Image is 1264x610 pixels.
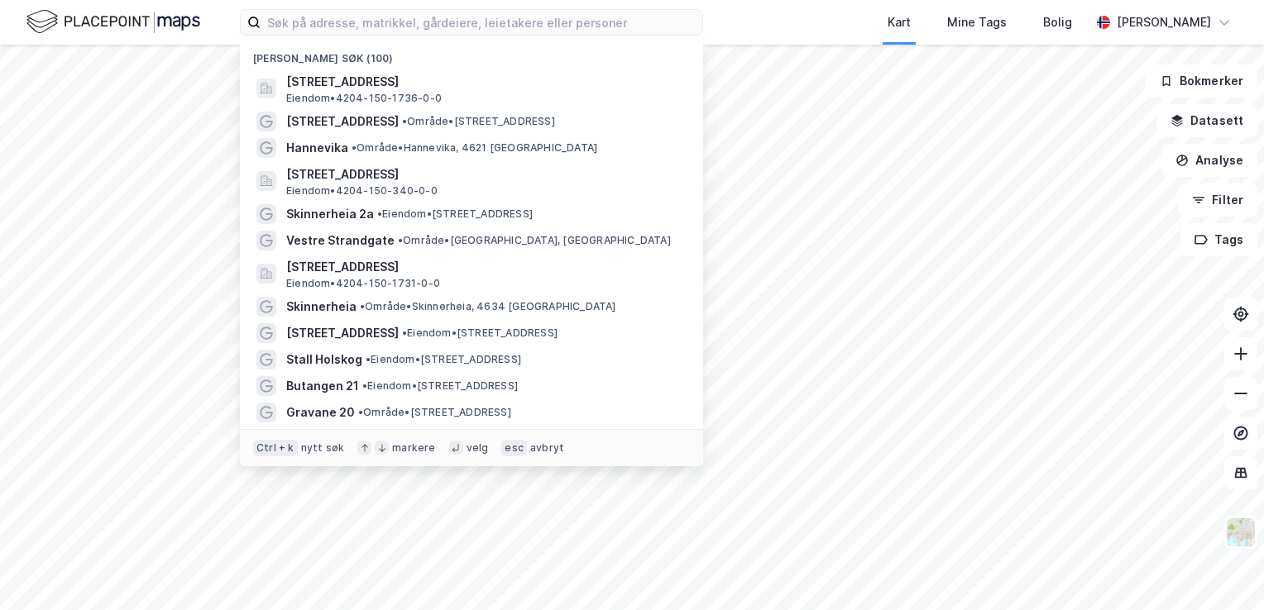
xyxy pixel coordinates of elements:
[362,379,367,392] span: •
[240,39,703,69] div: [PERSON_NAME] søk (100)
[286,231,395,250] span: Vestre Strandgate
[286,403,355,422] span: Gravane 20
[286,92,442,105] span: Eiendom • 4204-150-1736-0-0
[392,441,435,455] div: markere
[286,297,357,317] span: Skinnerheia
[501,440,527,456] div: esc
[286,204,374,224] span: Skinnerheia 2a
[947,12,1007,32] div: Mine Tags
[366,353,521,366] span: Eiendom • [STREET_ADDRESS]
[402,326,558,340] span: Eiendom • [STREET_ADDRESS]
[286,72,683,92] span: [STREET_ADDRESS]
[286,277,440,290] span: Eiendom • 4204-150-1731-0-0
[286,376,359,396] span: Butangen 21
[286,164,683,184] span: [STREET_ADDRESS]
[1043,12,1072,32] div: Bolig
[398,234,403,246] span: •
[261,10,702,35] input: Søk på adresse, matrikkel, gårdeiere, leietakere eller personer
[253,440,298,456] div: Ctrl + k
[467,441,489,455] div: velg
[286,323,399,343] span: [STREET_ADDRESS]
[402,115,407,127] span: •
[377,207,533,221] span: Eiendom • [STREET_ADDRESS]
[26,7,200,36] img: logo.f888ab2527a4732fd821a326f86c7f29.svg
[360,300,616,313] span: Område • Skinnerheia, 4634 [GEOGRAPHIC_DATA]
[286,138,348,158] span: Hannevika
[352,141,357,154] span: •
[398,234,671,247] span: Område • [GEOGRAPHIC_DATA], [GEOGRAPHIC_DATA]
[1181,531,1264,610] iframe: Chat Widget
[888,12,911,32] div: Kart
[286,112,399,131] span: [STREET_ADDRESS]
[286,257,683,277] span: [STREET_ADDRESS]
[360,300,365,312] span: •
[402,326,407,339] span: •
[366,353,371,365] span: •
[358,406,363,418] span: •
[402,115,555,128] span: Område • [STREET_ADDRESS]
[530,441,564,455] div: avbryt
[377,207,382,220] span: •
[362,379,518,393] span: Eiendom • [STREET_ADDRESS]
[1181,531,1264,610] div: Kontrollprogram for chat
[1117,12,1211,32] div: [PERSON_NAME]
[301,441,345,455] div: nytt søk
[358,406,511,419] span: Område • [STREET_ADDRESS]
[352,141,597,155] span: Område • Hannevika, 4621 [GEOGRAPHIC_DATA]
[286,350,362,369] span: Stall Holskog
[286,184,438,198] span: Eiendom • 4204-150-340-0-0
